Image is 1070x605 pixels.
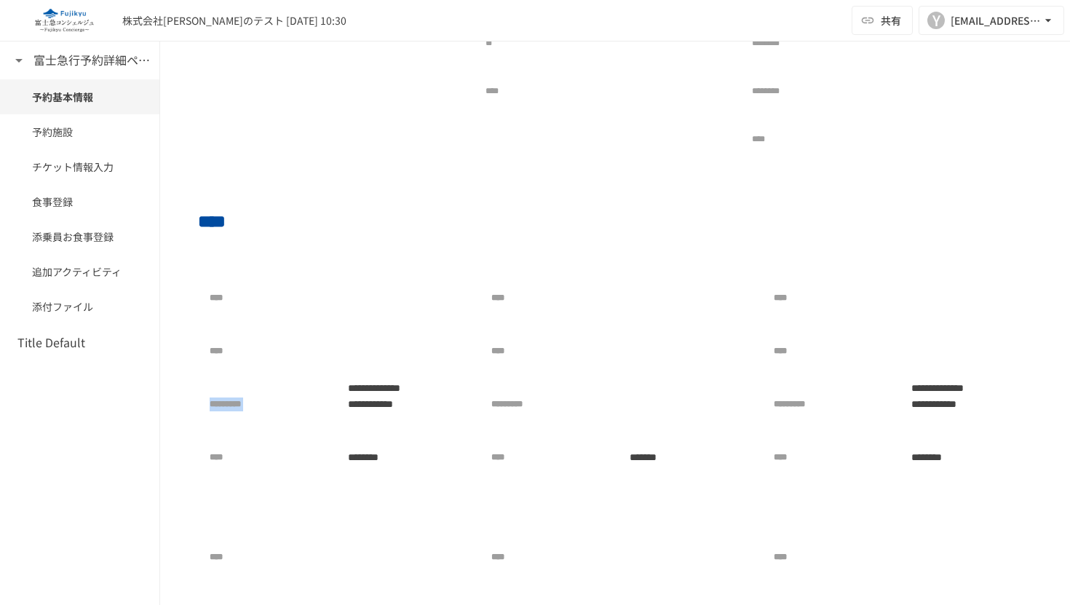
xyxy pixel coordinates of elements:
span: 追加アクティビティ [32,264,127,280]
div: Y [927,12,945,29]
span: 予約施設 [32,124,127,140]
button: 共有 [852,6,913,35]
span: 予約基本情報 [32,89,127,105]
span: 共有 [881,12,901,28]
img: eQeGXtYPV2fEKIA3pizDiVdzO5gJTl2ahLbsPaD2E4R [17,9,111,32]
h6: Title Default [17,333,85,352]
div: 株式会社[PERSON_NAME]のテスト [DATE] 10:30 [122,13,346,28]
button: Y[EMAIL_ADDRESS][DOMAIN_NAME] [919,6,1064,35]
div: [EMAIL_ADDRESS][DOMAIN_NAME] [951,12,1041,30]
h6: 富士急行予約詳細ページ [33,51,150,70]
span: 添付ファイル [32,298,127,315]
span: 食事登録 [32,194,127,210]
span: 添乗員お食事登録 [32,229,127,245]
span: チケット情報入力 [32,159,127,175]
